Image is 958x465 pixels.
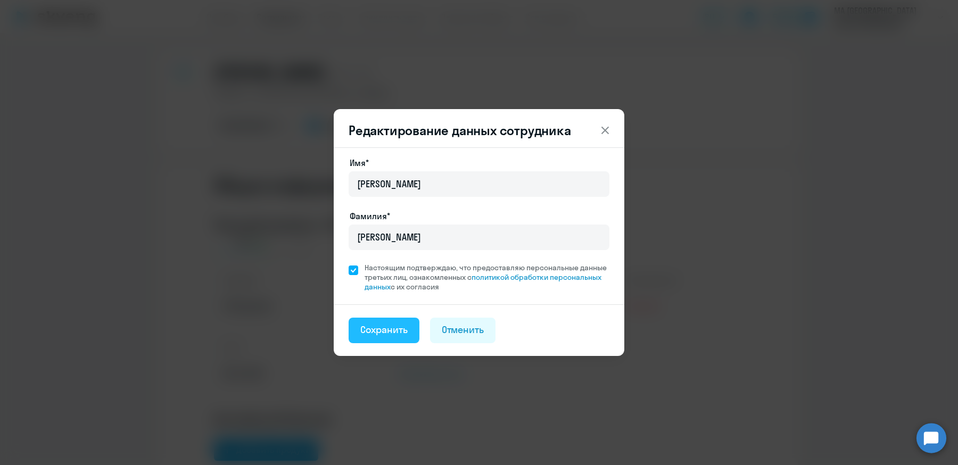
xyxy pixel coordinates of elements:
[365,272,601,292] a: политикой обработки персональных данных
[360,323,408,337] div: Сохранить
[334,122,624,139] header: Редактирование данных сотрудника
[442,323,484,337] div: Отменить
[349,318,419,343] button: Сохранить
[365,263,609,292] span: Настоящим подтверждаю, что предоставляю персональные данные третьих лиц, ознакомленных с с их сог...
[350,210,390,222] label: Фамилия*
[430,318,496,343] button: Отменить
